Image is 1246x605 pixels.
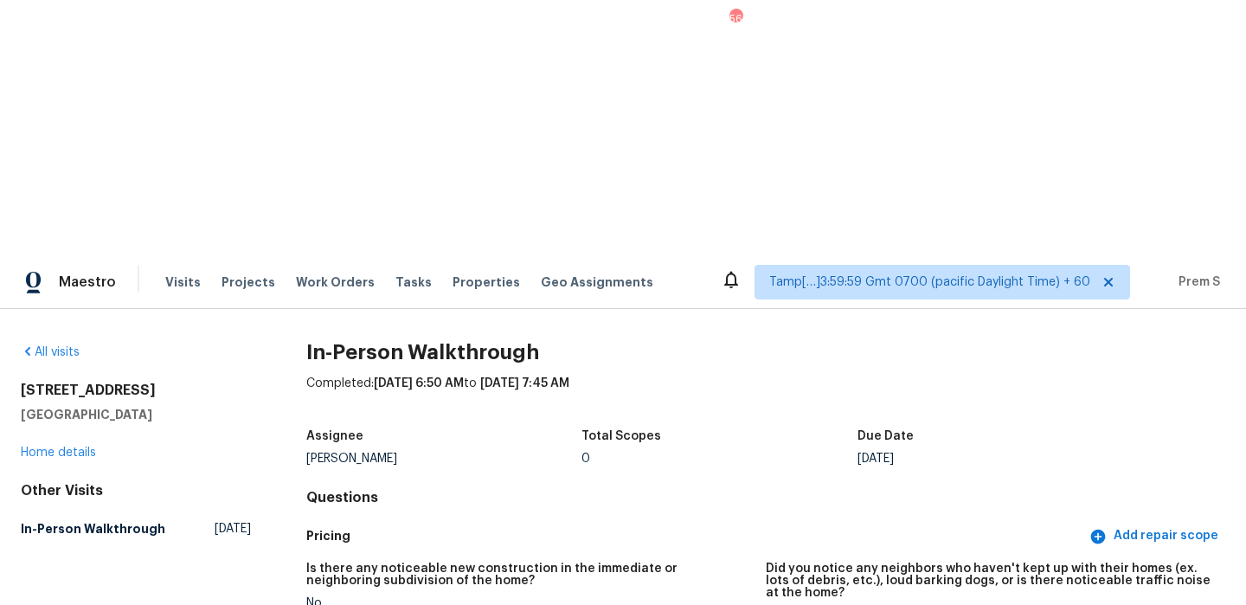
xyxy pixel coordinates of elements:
a: Home details [21,447,96,459]
span: [DATE] 7:45 AM [480,377,569,389]
span: Geo Assignments [541,274,653,291]
h5: Due Date [857,430,914,442]
h2: [STREET_ADDRESS] [21,382,251,399]
span: Visits [165,274,201,291]
span: Prem S [1172,274,1220,291]
span: Add repair scope [1093,525,1218,547]
button: Add repair scope [1086,520,1225,552]
h4: Questions [306,489,1225,506]
span: Projects [222,274,275,291]
h5: In-Person Walkthrough [21,520,165,537]
div: Completed: to [306,375,1225,420]
h2: In-Person Walkthrough [306,344,1225,361]
div: Other Visits [21,482,251,499]
span: Properties [453,274,520,291]
div: [PERSON_NAME] [306,453,582,465]
h5: Assignee [306,430,363,442]
span: Tamp[…]3:59:59 Gmt 0700 (pacific Daylight Time) + 60 [769,274,1090,291]
span: Maestro [59,274,116,291]
h5: Did you notice any neighbors who haven't kept up with their homes (ex. lots of debris, etc.), lou... [766,563,1211,599]
h5: [GEOGRAPHIC_DATA] [21,406,251,423]
span: [DATE] 6:50 AM [374,377,464,389]
span: Work Orders [296,274,375,291]
span: Tasks [395,276,432,288]
h5: Total Scopes [581,430,661,442]
h5: Pricing [306,527,1086,545]
h5: Is there any noticeable new construction in the immediate or neighboring subdivision of the home? [306,563,752,587]
span: [DATE] [215,520,251,537]
div: [DATE] [857,453,1134,465]
a: In-Person Walkthrough[DATE] [21,513,251,544]
a: All visits [21,346,80,358]
div: 0 [581,453,857,465]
